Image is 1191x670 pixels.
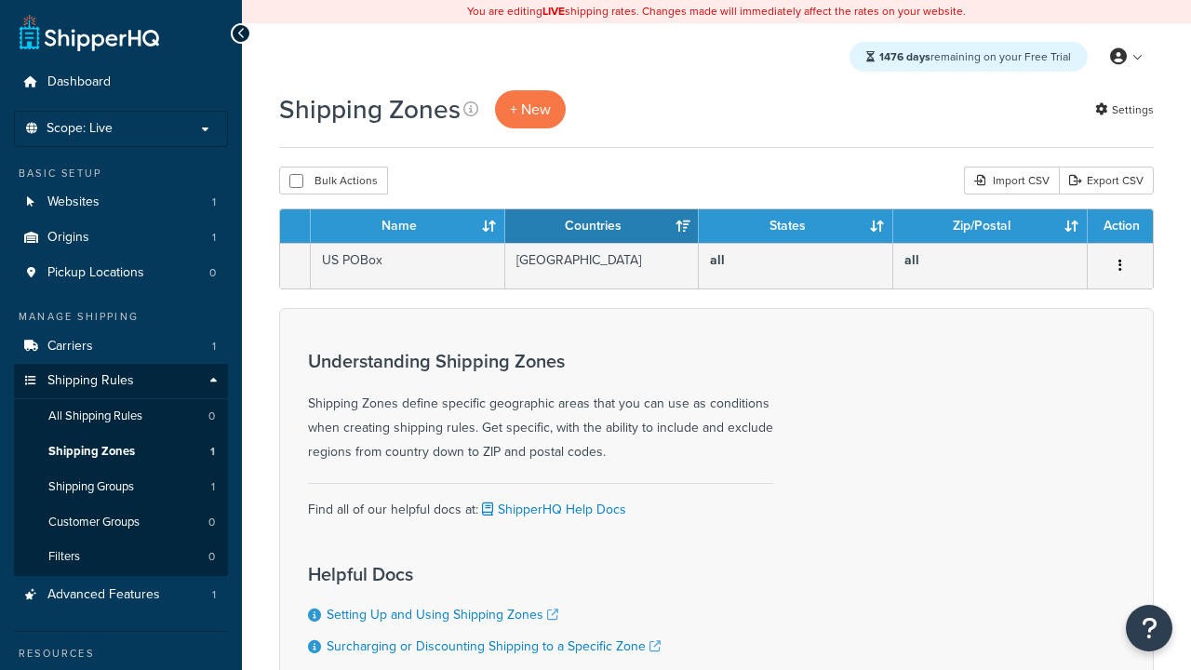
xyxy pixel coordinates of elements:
[14,166,228,181] div: Basic Setup
[48,549,80,565] span: Filters
[14,309,228,325] div: Manage Shipping
[14,221,228,255] li: Origins
[14,505,228,540] li: Customer Groups
[47,587,160,603] span: Advanced Features
[308,564,661,584] h3: Helpful Docs
[47,121,113,137] span: Scope: Live
[478,500,626,519] a: ShipperHQ Help Docs
[311,243,505,288] td: US POBox
[14,505,228,540] a: Customer Groups 0
[14,364,228,576] li: Shipping Rules
[210,444,215,460] span: 1
[48,515,140,530] span: Customer Groups
[327,636,661,656] a: Surcharging or Discounting Shipping to a Specific Zone
[48,444,135,460] span: Shipping Zones
[211,479,215,495] span: 1
[14,435,228,469] a: Shipping Zones 1
[208,515,215,530] span: 0
[308,483,773,522] div: Find all of our helpful docs at:
[14,399,228,434] li: All Shipping Rules
[14,578,228,612] li: Advanced Features
[14,470,228,504] a: Shipping Groups 1
[212,230,216,246] span: 1
[893,209,1088,243] th: Zip/Postal: activate to sort column ascending
[47,74,111,90] span: Dashboard
[279,167,388,194] button: Bulk Actions
[850,42,1088,72] div: remaining on your Free Trial
[14,185,228,220] li: Websites
[212,587,216,603] span: 1
[48,479,134,495] span: Shipping Groups
[710,250,725,270] b: all
[212,194,216,210] span: 1
[47,373,134,389] span: Shipping Rules
[1095,97,1154,123] a: Settings
[1088,209,1153,243] th: Action
[14,578,228,612] a: Advanced Features 1
[699,209,893,243] th: States: activate to sort column ascending
[208,409,215,424] span: 0
[47,265,144,281] span: Pickup Locations
[14,329,228,364] li: Carriers
[510,99,551,120] span: + New
[14,540,228,574] li: Filters
[505,209,700,243] th: Countries: activate to sort column ascending
[47,339,93,355] span: Carriers
[20,14,159,51] a: ShipperHQ Home
[904,250,919,270] b: all
[308,351,773,371] h3: Understanding Shipping Zones
[14,435,228,469] li: Shipping Zones
[208,549,215,565] span: 0
[14,329,228,364] a: Carriers 1
[14,256,228,290] li: Pickup Locations
[14,221,228,255] a: Origins 1
[14,646,228,662] div: Resources
[212,339,216,355] span: 1
[327,605,558,624] a: Setting Up and Using Shipping Zones
[47,230,89,246] span: Origins
[964,167,1059,194] div: Import CSV
[279,91,461,127] h1: Shipping Zones
[14,470,228,504] li: Shipping Groups
[308,351,773,464] div: Shipping Zones define specific geographic areas that you can use as conditions when creating ship...
[14,399,228,434] a: All Shipping Rules 0
[542,3,565,20] b: LIVE
[14,65,228,100] a: Dashboard
[495,90,566,128] a: + New
[1059,167,1154,194] a: Export CSV
[505,243,700,288] td: [GEOGRAPHIC_DATA]
[311,209,505,243] th: Name: activate to sort column ascending
[14,364,228,398] a: Shipping Rules
[209,265,216,281] span: 0
[1126,605,1172,651] button: Open Resource Center
[47,194,100,210] span: Websites
[14,540,228,574] a: Filters 0
[879,48,930,65] strong: 1476 days
[14,185,228,220] a: Websites 1
[48,409,142,424] span: All Shipping Rules
[14,256,228,290] a: Pickup Locations 0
